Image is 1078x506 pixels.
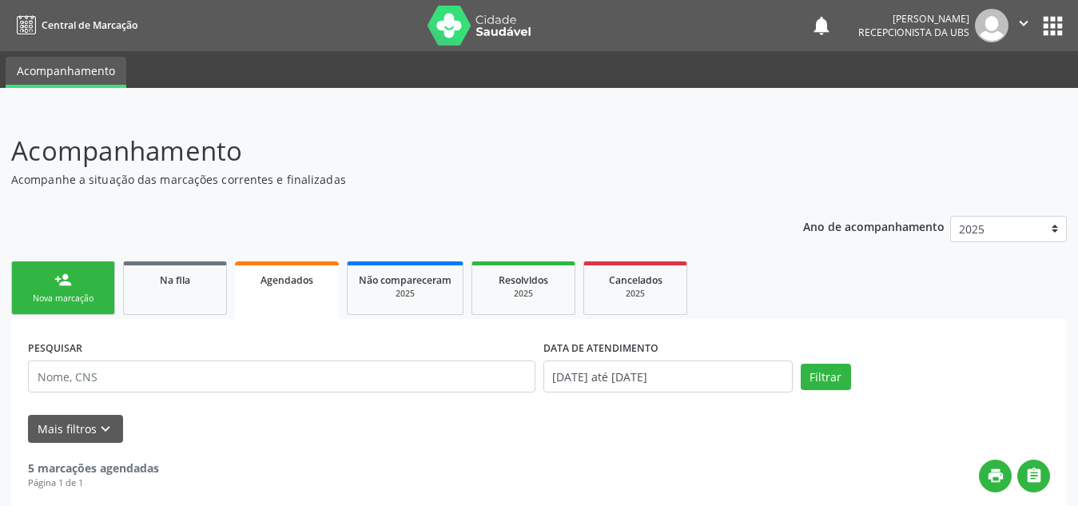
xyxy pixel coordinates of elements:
[261,273,313,287] span: Agendados
[609,273,662,287] span: Cancelados
[28,476,159,490] div: Página 1 de 1
[987,467,1004,484] i: print
[543,336,658,361] label: DATA DE ATENDIMENTO
[803,216,945,236] p: Ano de acompanhamento
[160,273,190,287] span: Na fila
[858,12,969,26] div: [PERSON_NAME]
[6,57,126,88] a: Acompanhamento
[975,9,1008,42] img: img
[1039,12,1067,40] button: apps
[1008,9,1039,42] button: 
[28,336,82,361] label: PESQUISAR
[28,460,159,476] strong: 5 marcações agendadas
[801,364,851,391] button: Filtrar
[42,18,137,32] span: Central de Marcação
[1015,14,1032,32] i: 
[979,460,1012,492] button: print
[359,273,451,287] span: Não compareceram
[54,271,72,289] div: person_add
[28,361,535,392] input: Nome, CNS
[23,293,103,305] div: Nova marcação
[499,273,548,287] span: Resolvidos
[1025,467,1043,484] i: 
[543,361,793,392] input: Selecione um intervalo
[11,171,750,188] p: Acompanhe a situação das marcações correntes e finalizadas
[595,288,675,300] div: 2025
[97,420,114,438] i: keyboard_arrow_down
[359,288,451,300] div: 2025
[1017,460,1050,492] button: 
[810,14,833,37] button: notifications
[11,12,137,38] a: Central de Marcação
[858,26,969,39] span: Recepcionista da UBS
[11,131,750,171] p: Acompanhamento
[28,415,123,443] button: Mais filtroskeyboard_arrow_down
[483,288,563,300] div: 2025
